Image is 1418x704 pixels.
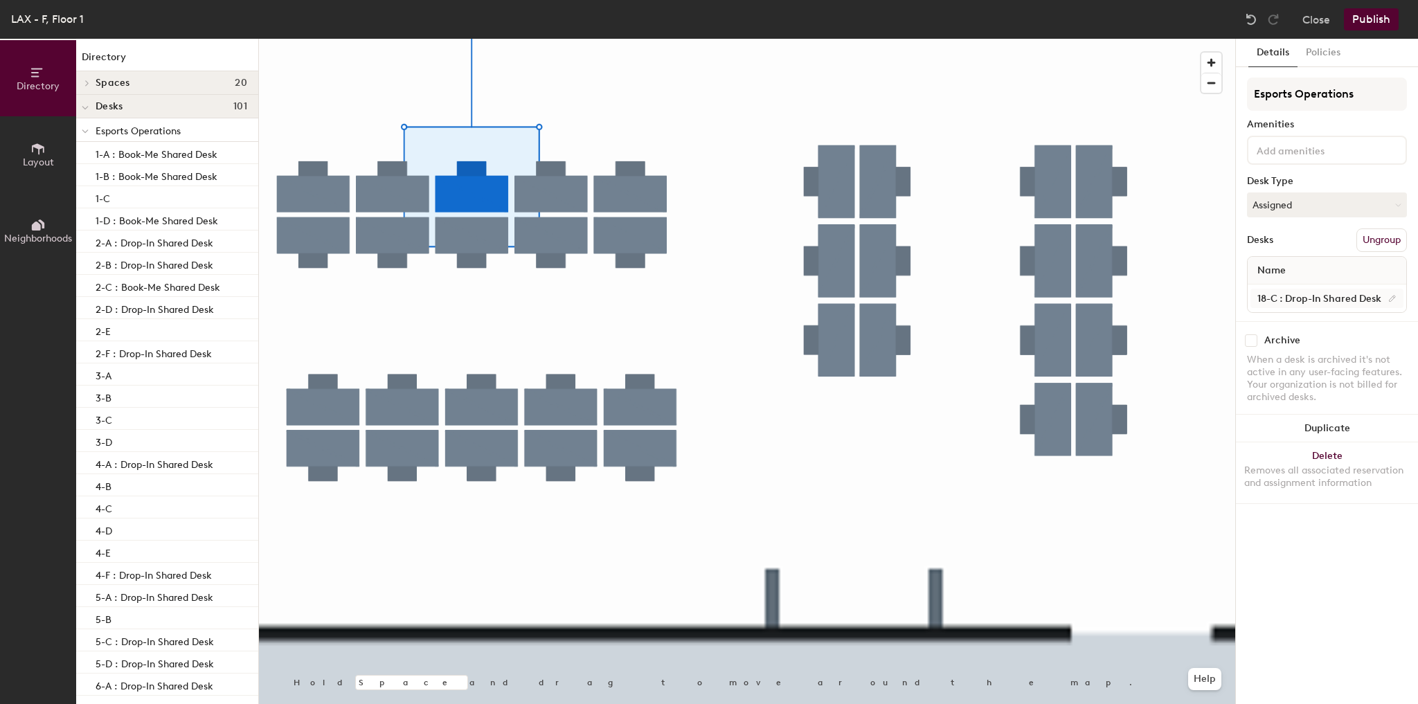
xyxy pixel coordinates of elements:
[96,78,130,89] span: Spaces
[76,50,258,71] h1: Directory
[1188,668,1221,690] button: Help
[1236,415,1418,442] button: Duplicate
[233,101,247,112] span: 101
[96,125,181,137] span: Esports Operations
[1247,176,1407,187] div: Desk Type
[1344,8,1399,30] button: Publish
[96,433,112,449] p: 3-D
[96,255,213,271] p: 2-B : Drop-In Shared Desk
[11,10,84,28] div: LAX - F, Floor 1
[1254,141,1379,158] input: Add amenities
[1302,8,1330,30] button: Close
[1266,12,1280,26] img: Redo
[1356,228,1407,252] button: Ungroup
[1247,119,1407,130] div: Amenities
[1247,192,1407,217] button: Assigned
[96,499,112,515] p: 4-C
[1248,39,1298,67] button: Details
[96,410,112,426] p: 3-C
[96,300,214,316] p: 2-D : Drop-In Shared Desk
[235,78,247,89] span: 20
[96,189,110,205] p: 1-C
[96,211,218,227] p: 1-D : Book-Me Shared Desk
[1298,39,1349,67] button: Policies
[1244,12,1258,26] img: Undo
[1236,442,1418,503] button: DeleteRemoves all associated reservation and assignment information
[96,233,213,249] p: 2-A : Drop-In Shared Desk
[96,388,111,404] p: 3-B
[96,322,111,338] p: 2-E
[96,610,111,626] p: 5-B
[96,676,213,692] p: 6-A : Drop-In Shared Desk
[23,156,54,168] span: Layout
[96,654,214,670] p: 5-D : Drop-In Shared Desk
[1244,464,1410,489] div: Removes all associated reservation and assignment information
[96,588,213,604] p: 5-A : Drop-In Shared Desk
[4,233,72,244] span: Neighborhoods
[17,80,60,92] span: Directory
[1250,289,1403,308] input: Unnamed desk
[1247,235,1273,246] div: Desks
[96,344,212,360] p: 2-F : Drop-In Shared Desk
[96,455,213,471] p: 4-A : Drop-In Shared Desk
[96,566,212,581] p: 4-F : Drop-In Shared Desk
[1264,335,1300,346] div: Archive
[96,278,220,294] p: 2-C : Book-Me Shared Desk
[96,167,217,183] p: 1-B : Book-Me Shared Desk
[96,543,111,559] p: 4-E
[96,101,123,112] span: Desks
[96,477,111,493] p: 4-B
[96,632,214,648] p: 5-C : Drop-In Shared Desk
[96,145,217,161] p: 1-A : Book-Me Shared Desk
[96,521,112,537] p: 4-D
[1247,354,1407,404] div: When a desk is archived it's not active in any user-facing features. Your organization is not bil...
[96,366,111,382] p: 3-A
[1250,258,1293,283] span: Name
